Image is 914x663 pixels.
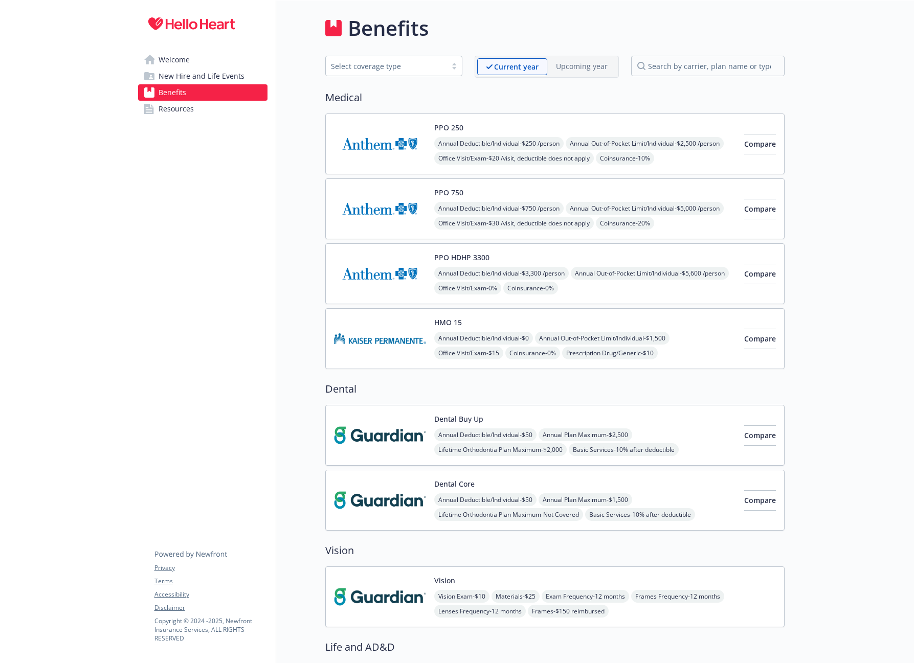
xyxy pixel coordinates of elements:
span: Compare [744,139,776,149]
span: Office Visit/Exam - $20 /visit, deductible does not apply [434,152,594,165]
span: Annual Deductible/Individual - $250 /person [434,137,564,150]
span: Office Visit/Exam - $15 [434,347,503,359]
button: Compare [744,490,776,511]
img: Guardian carrier logo [334,478,426,522]
span: Lenses Frequency - 12 months [434,605,526,618]
div: Select coverage type [331,61,441,72]
a: Disclaimer [154,603,267,612]
span: Vision Exam - $10 [434,590,489,603]
button: Compare [744,199,776,219]
img: Anthem Blue Cross carrier logo [334,252,426,295]
button: Compare [744,425,776,446]
button: Compare [744,134,776,154]
img: Anthem Blue Cross carrier logo [334,187,426,231]
p: Current year [494,61,539,72]
button: Compare [744,329,776,349]
span: Exam Frequency - 12 months [542,590,629,603]
span: Coinsurance - 20% [596,217,654,230]
img: Anthem Blue Cross carrier logo [334,122,426,166]
button: HMO 15 [434,317,462,328]
button: Dental Buy Up [434,414,483,424]
a: Privacy [154,563,267,573]
button: Compare [744,264,776,284]
span: Basic Services - 10% after deductible [569,443,679,456]
span: New Hire and Life Events [159,68,244,84]
p: Copyright © 2024 - 2025 , Newfront Insurance Services, ALL RIGHTS RESERVED [154,616,267,643]
span: Annual Plan Maximum - $2,500 [539,428,632,441]
span: Annual Deductible/Individual - $50 [434,493,537,506]
span: Office Visit/Exam - 0% [434,282,501,294]
button: PPO 750 [434,187,463,198]
span: Lifetime Orthodontia Plan Maximum - Not Covered [434,508,583,521]
a: Benefits [138,84,267,101]
span: Coinsurance - 0% [505,347,560,359]
span: Basic Services - 10% after deductible [585,508,695,521]
span: Annual Out-of-Pocket Limit/Individual - $5,000 /person [566,202,724,215]
span: Compare [744,204,776,214]
span: Annual Plan Maximum - $1,500 [539,493,632,506]
span: Prescription Drug/Generic - $10 [562,347,658,359]
h2: Vision [325,543,785,558]
a: Welcome [138,52,267,68]
button: Vision [434,575,455,586]
span: Compare [744,334,776,344]
button: PPO 250 [434,122,463,133]
button: Dental Core [434,478,475,489]
span: Lifetime Orthodontia Plan Maximum - $2,000 [434,443,567,456]
span: Benefits [159,84,186,101]
a: Terms [154,577,267,586]
span: Annual Deductible/Individual - $750 /person [434,202,564,215]
span: Resources [159,101,194,117]
span: Welcome [159,52,190,68]
h1: Benefits [348,13,429,43]
h2: Dental [325,381,785,397]
span: Annual Out-of-Pocket Limit/Individual - $2,500 /person [566,137,724,150]
p: Upcoming year [556,61,608,72]
span: Coinsurance - 0% [503,282,558,294]
input: search by carrier, plan name or type [631,56,785,76]
button: PPO HDHP 3300 [434,252,489,263]
a: New Hire and Life Events [138,68,267,84]
h2: Medical [325,90,785,105]
span: Compare [744,430,776,440]
span: Frames Frequency - 12 months [631,590,724,603]
img: Kaiser Permanente Insurance Company carrier logo [334,317,426,360]
a: Resources [138,101,267,117]
h2: Life and AD&D [325,639,785,655]
span: Annual Deductible/Individual - $0 [434,332,533,345]
span: Annual Out-of-Pocket Limit/Individual - $1,500 [535,332,670,345]
span: Materials - $25 [492,590,540,603]
span: Frames - $150 reimbursed [528,605,609,618]
span: Annual Deductible/Individual - $50 [434,428,537,441]
span: Compare [744,269,776,279]
img: Guardian carrier logo [334,575,426,619]
span: Annual Out-of-Pocket Limit/Individual - $5,600 /person [571,267,729,280]
a: Accessibility [154,590,267,599]
span: Compare [744,495,776,505]
span: Annual Deductible/Individual - $3,300 /person [434,267,569,280]
img: Guardian carrier logo [334,414,426,457]
span: Upcoming year [547,58,616,75]
span: Office Visit/Exam - $30 /visit, deductible does not apply [434,217,594,230]
span: Coinsurance - 10% [596,152,654,165]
